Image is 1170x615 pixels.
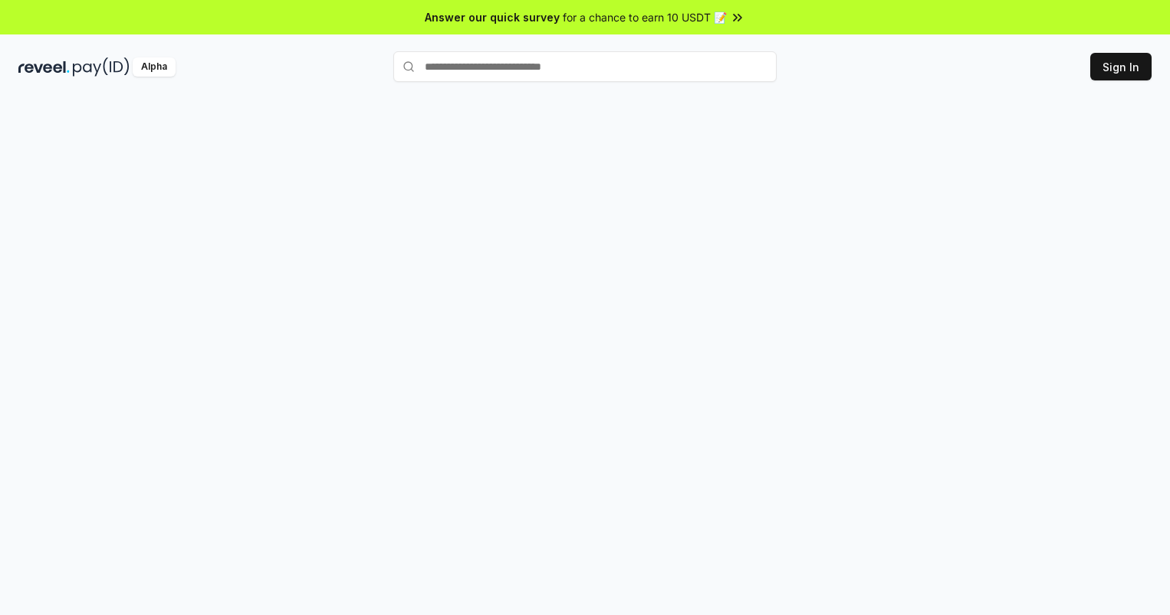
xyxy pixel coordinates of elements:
div: Alpha [133,57,176,77]
span: Answer our quick survey [425,9,560,25]
button: Sign In [1090,53,1152,80]
span: for a chance to earn 10 USDT 📝 [563,9,727,25]
img: pay_id [73,57,130,77]
img: reveel_dark [18,57,70,77]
